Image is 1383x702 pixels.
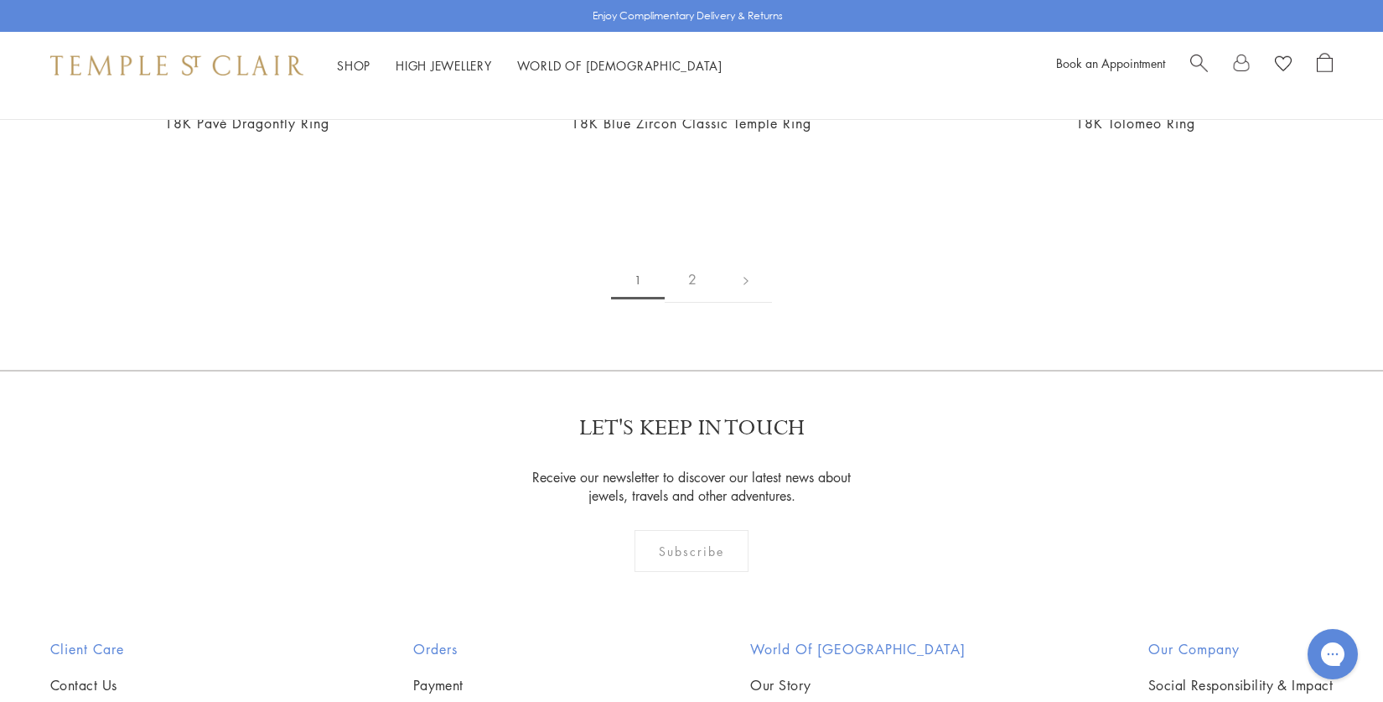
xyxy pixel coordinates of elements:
iframe: Gorgias live chat messenger [1299,623,1366,685]
div: Subscribe [635,530,749,572]
h2: Orders [413,639,569,659]
a: 18K Blue Zircon Classic Temple Ring [571,114,811,133]
p: Enjoy Complimentary Delivery & Returns [593,8,783,24]
a: Contact Us [50,676,230,694]
a: Next page [720,257,772,303]
h2: Our Company [1148,639,1333,659]
a: Open Shopping Bag [1317,53,1333,78]
a: World of [DEMOGRAPHIC_DATA]World of [DEMOGRAPHIC_DATA] [517,57,723,74]
a: 18K Tolomeo Ring [1075,114,1195,133]
a: 18K Pavé Dragonfly Ring [164,114,329,133]
a: 2 [665,257,720,303]
nav: Main navigation [337,55,723,76]
a: Our Story [750,676,966,694]
a: ShopShop [337,57,370,74]
p: Receive our newsletter to discover our latest news about jewels, travels and other adventures. [522,468,862,505]
span: 1 [611,261,665,299]
a: Book an Appointment [1056,55,1165,71]
img: Temple St. Clair [50,55,303,75]
a: Search [1190,53,1208,78]
a: Social Responsibility & Impact [1148,676,1333,694]
a: View Wishlist [1275,53,1292,78]
h2: World of [GEOGRAPHIC_DATA] [750,639,966,659]
a: Payment [413,676,569,694]
a: High JewelleryHigh Jewellery [396,57,492,74]
p: LET'S KEEP IN TOUCH [579,413,805,443]
h2: Client Care [50,639,230,659]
